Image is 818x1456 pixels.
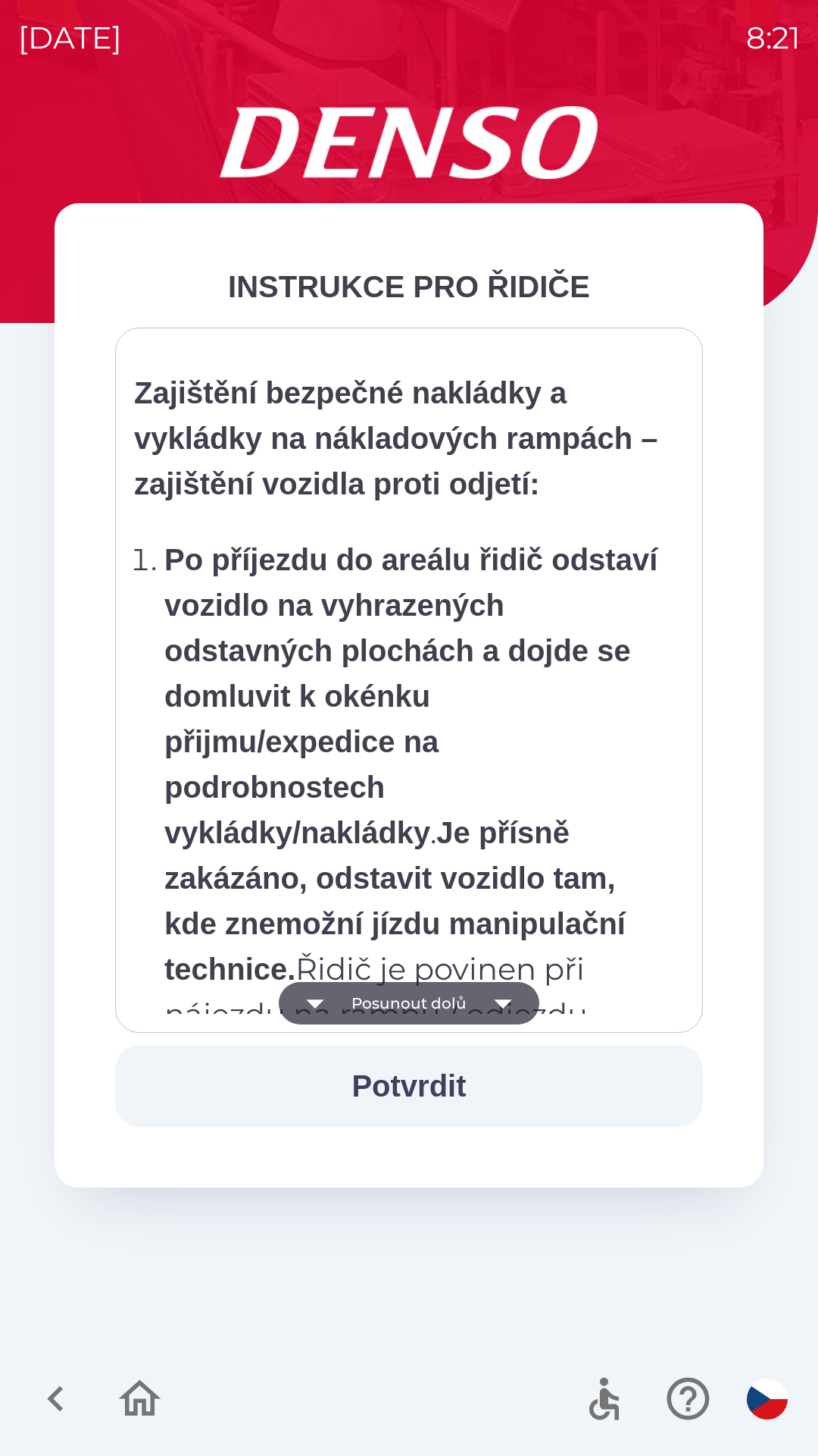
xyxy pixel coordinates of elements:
strong: Po příjezdu do areálu řidič odstaví vozidlo na vyhrazených odstavných plochách a dojde se domluvi... [164,543,657,849]
p: . Řidič je povinen při nájezdu na rampu / odjezdu z rampy dbát instrukcí od zaměstnanců skladu. [164,537,663,1128]
strong: Zajištění bezpečné nakládky a vykládky na nákladových rampách – zajištění vozidla proti odjetí: [134,376,657,500]
button: Potvrdit [115,1045,703,1127]
div: INSTRUKCE PRO ŘIDIČE [115,264,703,309]
button: Posunout dolů [279,982,539,1025]
p: 8:21 [746,15,800,61]
img: cs flag [747,1379,788,1420]
p: [DATE] [18,15,122,61]
img: Logo [55,106,763,179]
